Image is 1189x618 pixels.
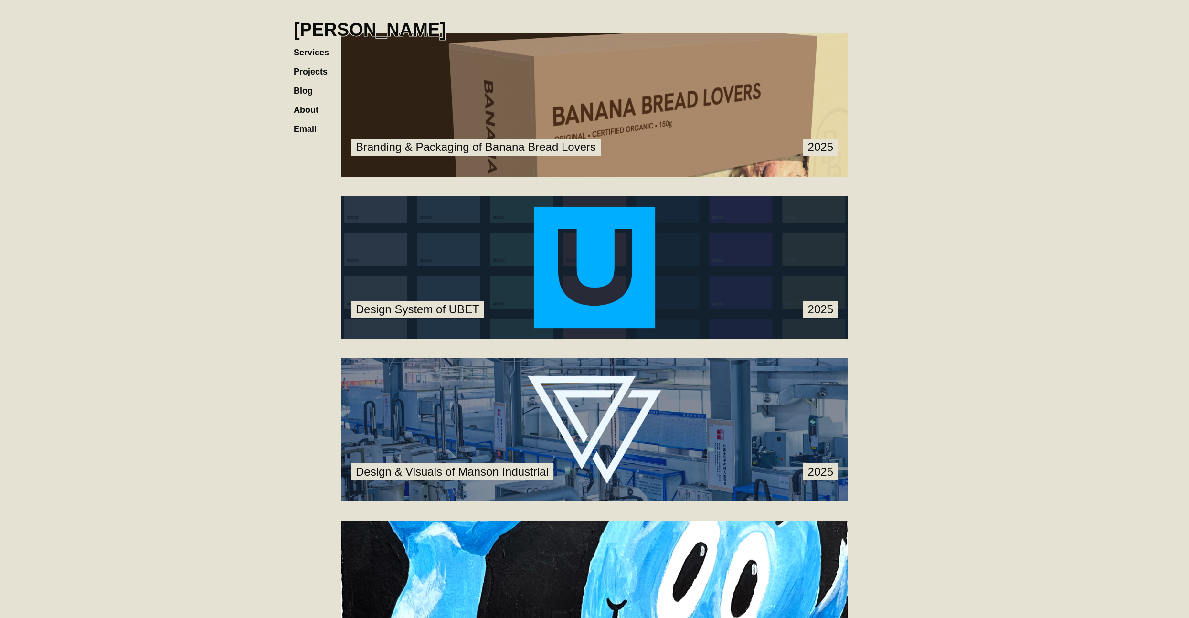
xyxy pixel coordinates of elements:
a: Services [294,38,339,57]
a: About [294,96,328,115]
h1: [PERSON_NAME] [294,19,446,40]
a: Email [294,115,326,134]
a: home [294,10,446,40]
a: Blog [294,76,322,96]
a: Projects [294,57,337,76]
